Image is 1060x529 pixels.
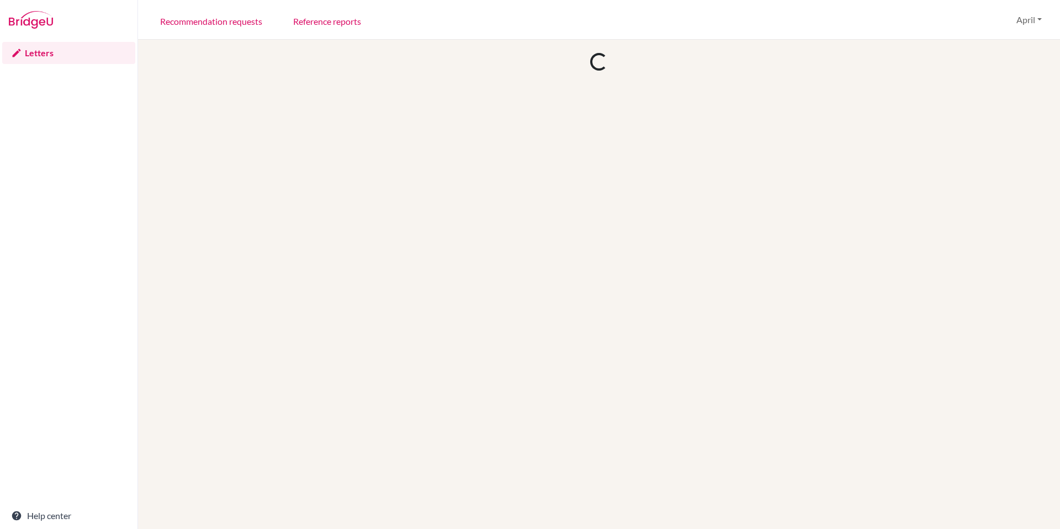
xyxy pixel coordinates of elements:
[9,11,53,29] img: Bridge-U
[1011,9,1047,30] button: April
[151,2,271,40] a: Recommendation requests
[2,42,135,64] a: Letters
[2,505,135,527] a: Help center
[284,2,370,40] a: Reference reports
[587,50,611,73] div: Loading...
